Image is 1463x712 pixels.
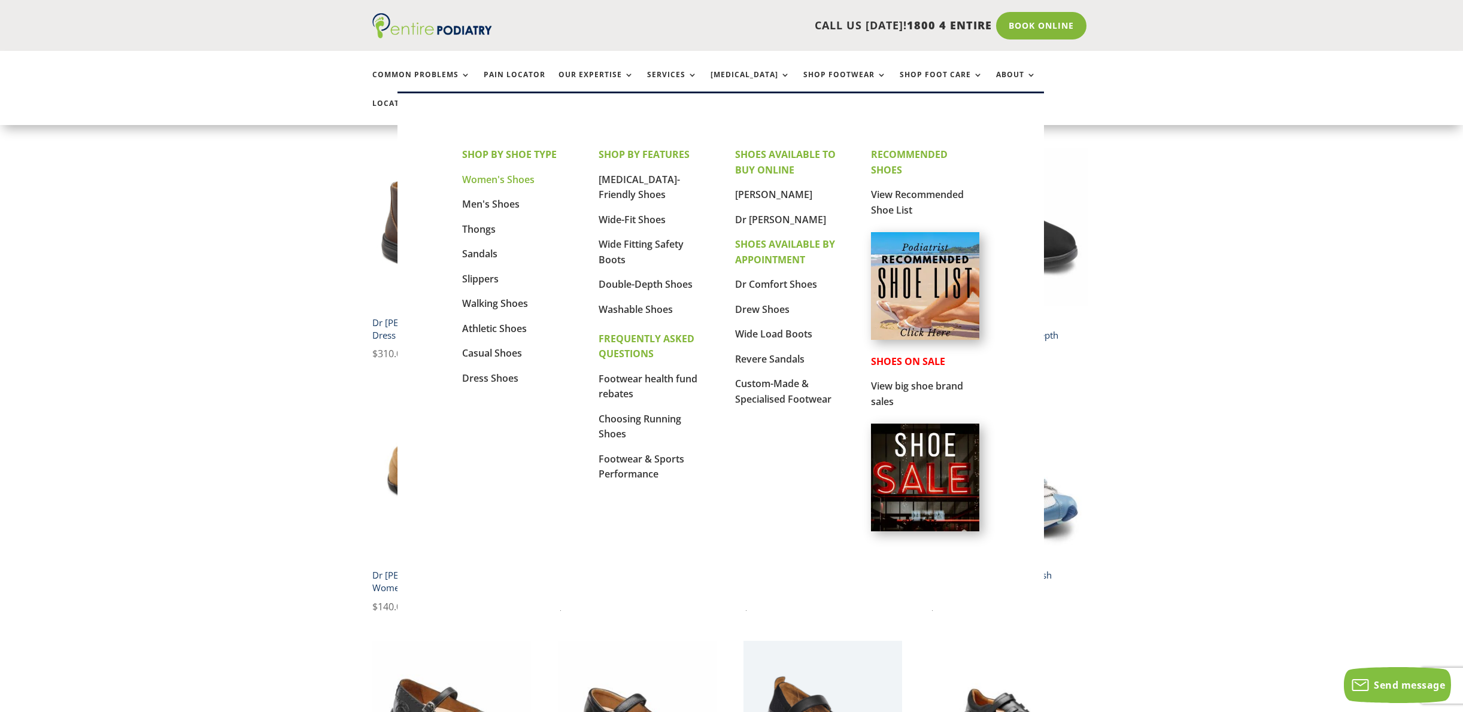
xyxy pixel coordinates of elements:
[743,600,749,613] span: $
[871,232,979,340] img: podiatrist-recommended-shoe-list-australia-entire-podiatry
[735,303,790,316] a: Drew Shoes
[735,148,836,177] strong: SHOES AVAILABLE TO BUY ONLINE
[735,327,812,340] a: Wide Load Boots
[900,71,983,96] a: Shop Foot Care
[558,600,593,613] bdi: 140.00
[599,372,697,401] a: Footwear health fund rebates
[462,297,528,310] a: Walking Shoes
[462,272,499,285] a: Slippers
[462,223,496,236] a: Thongs
[599,452,684,481] a: Footwear & Sports Performance
[996,71,1036,96] a: About
[372,71,471,96] a: Common Problems
[735,352,805,366] a: Revere Sandals
[996,12,1086,39] a: Book Online
[538,18,992,34] p: CALL US [DATE]!
[871,522,979,534] a: Shoes on Sale from Entire Podiatry shoe partners
[871,379,963,408] a: View big shoe brand sales
[871,330,979,342] a: Podiatrist Recommended Shoe List Australia
[372,99,432,125] a: Locations
[871,424,979,531] img: shoe-sale-australia-entire-podiatry
[462,372,518,385] a: Dress Shoes
[462,247,497,260] a: Sandals
[372,148,531,362] a: dr comfort ruk mens dress shoe brownDr [PERSON_NAME] – Ruk Men’s Dress Boot – Brown $310.00
[907,18,992,32] span: 1800 4 ENTIRE
[462,148,557,161] strong: SHOP BY SHOE TYPE
[599,412,681,441] a: Choosing Running Shoes
[372,565,531,599] h2: Dr [PERSON_NAME] – Cuddle Women’s Slipper – Camel
[599,238,684,266] a: Wide Fitting Safety Boots
[803,71,887,96] a: Shop Footwear
[647,71,697,96] a: Services
[462,197,520,211] a: Men's Shoes
[599,213,666,226] a: Wide-Fit Shoes
[372,347,378,360] span: $
[372,401,531,614] a: cuddle dr comfort camel womens slipperDr [PERSON_NAME] – Cuddle Women’s Slipper – Camel $140.00
[735,188,812,201] a: [PERSON_NAME]
[462,346,522,360] a: Casual Shoes
[735,278,817,291] a: Dr Comfort Shoes
[871,355,945,368] strong: SHOES ON SALE
[1344,667,1451,703] button: Send message
[930,600,964,613] bdi: 310.00
[372,29,492,41] a: Entire Podiatry
[372,600,378,613] span: $
[735,238,835,266] strong: SHOES AVAILABLE BY APPOINTMENT
[711,71,790,96] a: [MEDICAL_DATA]
[599,173,680,202] a: [MEDICAL_DATA]-Friendly Shoes
[599,278,693,291] a: Double-Depth Shoes
[372,148,531,307] img: dr comfort ruk mens dress shoe brown
[599,332,694,361] strong: FREQUENTLY ASKED QUESTIONS
[484,71,545,96] a: Pain Locator
[372,600,407,613] bdi: 140.00
[871,148,948,177] strong: RECOMMENDED SHOES
[735,213,826,226] a: Dr [PERSON_NAME]
[462,173,535,186] a: Women's Shoes
[372,312,531,346] h2: Dr [PERSON_NAME] – Ruk Men’s Dress Boot – Brown
[372,347,407,360] bdi: 310.00
[1374,678,1445,692] span: Send message
[743,600,778,613] bdi: 310.00
[871,188,964,217] a: View Recommended Shoe List
[559,71,634,96] a: Our Expertise
[599,148,690,161] strong: SHOP BY FEATURES
[735,377,831,406] a: Custom-Made & Specialised Footwear
[372,13,492,38] img: logo (1)
[372,401,531,559] img: cuddle dr comfort camel womens slipper
[930,600,935,613] span: $
[599,303,673,316] a: Washable Shoes
[462,322,527,335] a: Athletic Shoes
[558,600,563,613] span: $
